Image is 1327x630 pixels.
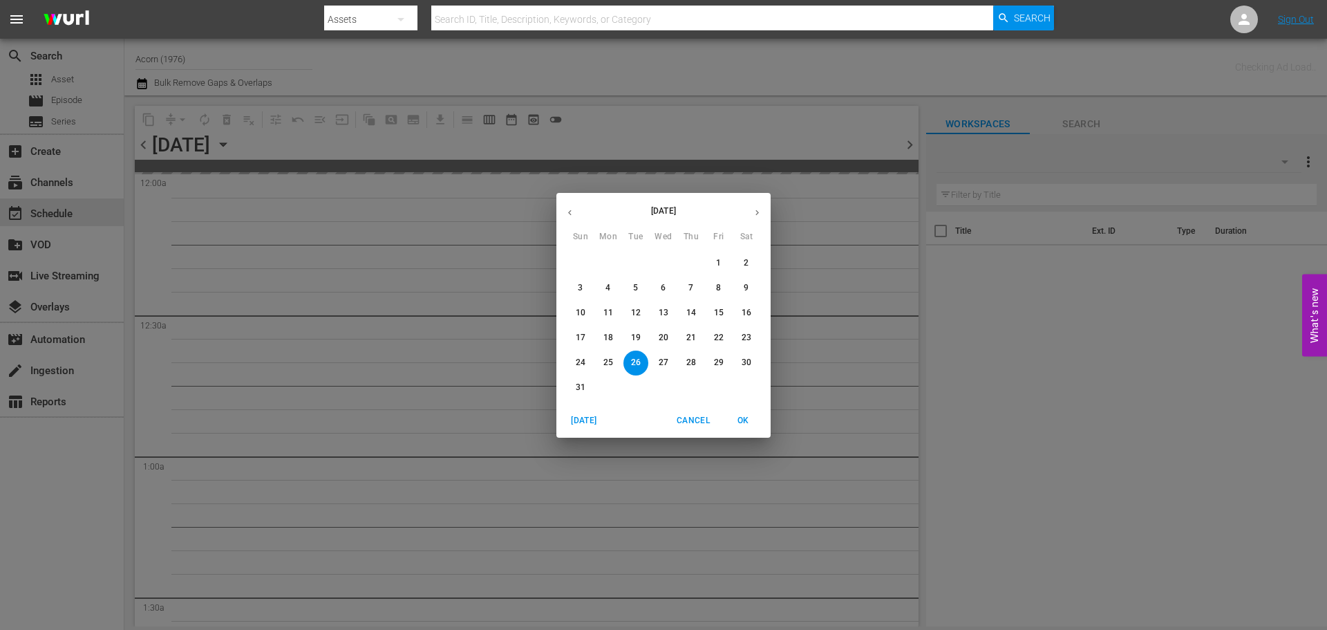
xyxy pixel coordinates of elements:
[631,332,641,344] p: 19
[623,301,648,326] button: 12
[568,376,593,400] button: 31
[623,326,648,351] button: 19
[562,409,606,432] button: [DATE]
[596,276,621,301] button: 4
[706,351,731,376] button: 29
[576,382,585,393] p: 31
[706,230,731,244] span: Fri
[734,351,759,376] button: 30
[33,3,100,36] img: ans4CAIJ8jUAAAAAAAAAAAAAAAAAAAAAAAAgQb4GAAAAAAAAAAAAAAAAAAAAAAAAJMjXAAAAAAAAAAAAAAAAAAAAAAAAgAT5G...
[633,282,638,294] p: 5
[631,357,641,369] p: 26
[659,332,668,344] p: 20
[596,326,621,351] button: 18
[651,301,676,326] button: 13
[734,230,759,244] span: Sat
[651,230,676,244] span: Wed
[623,351,648,376] button: 26
[623,230,648,244] span: Tue
[651,326,676,351] button: 20
[623,276,648,301] button: 5
[596,230,621,244] span: Mon
[706,326,731,351] button: 22
[686,357,696,369] p: 28
[742,357,751,369] p: 30
[706,276,731,301] button: 8
[726,414,760,428] span: OK
[734,276,759,301] button: 9
[714,357,724,369] p: 29
[679,301,704,326] button: 14
[734,326,759,351] button: 23
[659,307,668,319] p: 13
[677,414,710,428] span: Cancel
[742,332,751,344] p: 23
[578,282,583,294] p: 3
[716,257,721,269] p: 1
[631,307,641,319] p: 12
[568,301,593,326] button: 10
[706,251,731,276] button: 1
[576,332,585,344] p: 17
[605,282,610,294] p: 4
[679,326,704,351] button: 21
[706,301,731,326] button: 15
[671,409,715,432] button: Cancel
[714,332,724,344] p: 22
[679,230,704,244] span: Thu
[714,307,724,319] p: 15
[603,307,613,319] p: 11
[688,282,693,294] p: 7
[603,332,613,344] p: 18
[568,276,593,301] button: 3
[686,307,696,319] p: 14
[568,351,593,376] button: 24
[1302,274,1327,356] button: Open Feedback Widget
[744,282,749,294] p: 9
[8,11,25,28] span: menu
[742,307,751,319] p: 16
[1014,6,1051,30] span: Search
[744,257,749,269] p: 2
[603,357,613,369] p: 25
[716,282,721,294] p: 8
[567,414,601,428] span: [DATE]
[734,251,759,276] button: 2
[661,282,666,294] p: 6
[679,351,704,376] button: 28
[721,409,765,432] button: OK
[734,301,759,326] button: 16
[568,230,593,244] span: Sun
[651,276,676,301] button: 6
[659,357,668,369] p: 27
[576,307,585,319] p: 10
[576,357,585,369] p: 24
[651,351,676,376] button: 27
[1278,14,1314,25] a: Sign Out
[583,205,744,217] p: [DATE]
[596,301,621,326] button: 11
[679,276,704,301] button: 7
[686,332,696,344] p: 21
[568,326,593,351] button: 17
[596,351,621,376] button: 25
